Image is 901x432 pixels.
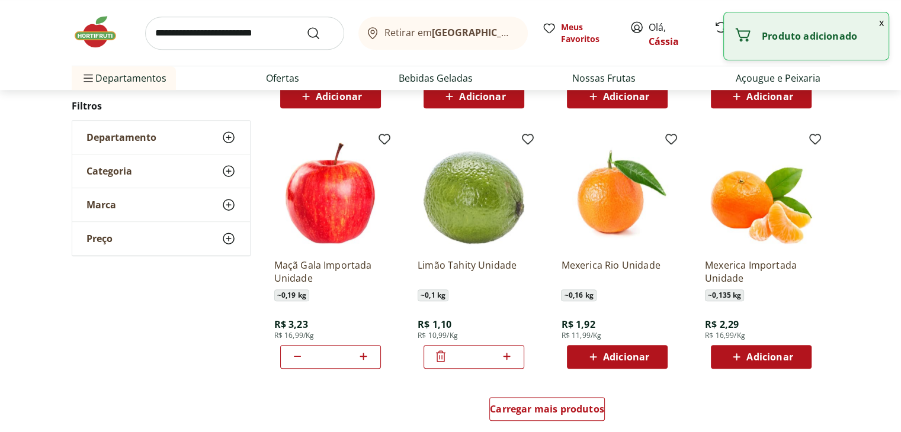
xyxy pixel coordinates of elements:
[649,35,679,48] a: Cássia
[418,331,458,340] span: R$ 10,99/Kg
[561,289,596,301] span: ~ 0,16 kg
[705,259,817,285] a: Mexerica Importada Unidade
[72,155,250,188] button: Categoria
[72,223,250,256] button: Preço
[424,85,524,108] button: Adicionar
[542,21,615,45] a: Meus Favoritos
[418,289,448,301] span: ~ 0,1 kg
[306,26,335,40] button: Submit Search
[86,199,116,211] span: Marca
[81,64,166,92] span: Departamentos
[567,345,668,369] button: Adicionar
[72,189,250,222] button: Marca
[711,85,812,108] button: Adicionar
[705,289,744,301] span: ~ 0,135 kg
[72,14,131,50] img: Hortifruti
[711,345,812,369] button: Adicionar
[86,132,156,144] span: Departamento
[874,12,889,33] button: Fechar notificação
[705,331,745,340] span: R$ 16,99/Kg
[561,318,595,331] span: R$ 1,92
[266,71,299,85] a: Ofertas
[746,92,793,101] span: Adicionar
[418,318,451,331] span: R$ 1,10
[399,71,473,85] a: Bebidas Geladas
[572,71,636,85] a: Nossas Frutas
[274,318,308,331] span: R$ 3,23
[561,21,615,45] span: Meus Favoritos
[603,352,649,362] span: Adicionar
[736,71,820,85] a: Açougue e Peixaria
[603,92,649,101] span: Adicionar
[567,85,668,108] button: Adicionar
[316,92,362,101] span: Adicionar
[762,30,879,42] p: Produto adicionado
[459,92,505,101] span: Adicionar
[561,259,674,285] a: Mexerica Rio Unidade
[561,331,601,340] span: R$ 11,99/Kg
[705,137,817,249] img: Mexerica Importada Unidade
[358,17,528,50] button: Retirar em[GEOGRAPHIC_DATA]/[GEOGRAPHIC_DATA]
[86,233,113,245] span: Preço
[746,352,793,362] span: Adicionar
[86,166,132,178] span: Categoria
[489,397,605,425] a: Carregar mais produtos
[145,17,344,50] input: search
[418,137,530,249] img: Limão Tahity Unidade
[280,85,381,108] button: Adicionar
[72,121,250,154] button: Departamento
[72,95,251,118] h2: Filtros
[274,137,387,249] img: Maçã Gala Importada Unidade
[432,26,631,39] b: [GEOGRAPHIC_DATA]/[GEOGRAPHIC_DATA]
[649,20,701,49] span: Olá,
[274,331,315,340] span: R$ 16,99/Kg
[561,137,674,249] img: Mexerica Rio Unidade
[81,64,95,92] button: Menu
[274,259,387,285] a: Maçã Gala Importada Unidade
[490,404,604,414] span: Carregar mais produtos
[384,27,515,38] span: Retirar em
[705,318,739,331] span: R$ 2,29
[418,259,530,285] a: Limão Tahity Unidade
[274,289,309,301] span: ~ 0,19 kg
